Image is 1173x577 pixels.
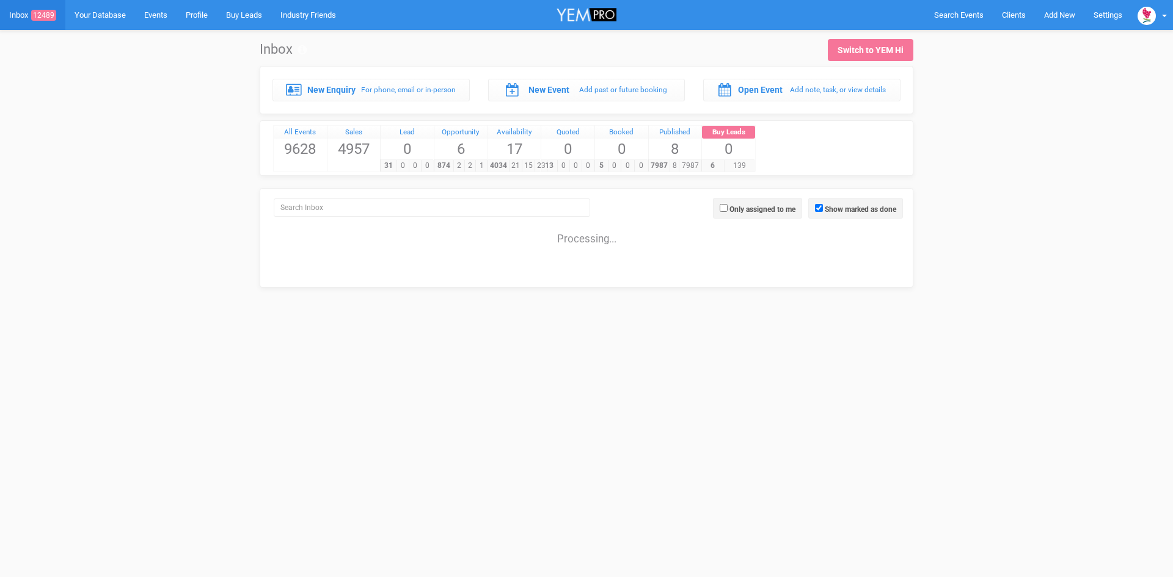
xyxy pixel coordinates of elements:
span: 9628 [274,139,327,159]
span: Add New [1044,10,1075,20]
small: Add note, task, or view details [790,85,886,94]
a: Switch to YEM Hi [828,39,913,61]
span: 12489 [31,10,56,21]
label: New Enquiry [307,84,356,96]
span: 0 [702,139,755,159]
span: 6 [701,160,724,172]
span: 0 [595,139,648,159]
h1: Inbox [260,42,307,57]
span: 4957 [327,139,381,159]
div: Processing... [263,220,910,244]
span: 0 [409,160,422,172]
small: For phone, email or in-person [361,85,456,94]
span: 2 [453,160,465,172]
span: 139 [724,160,755,172]
span: 7987 [679,160,701,172]
span: 0 [396,160,409,172]
span: 0 [421,160,434,172]
a: Sales [327,126,381,139]
span: 5 [594,160,608,172]
a: Opportunity [434,126,488,139]
span: 23 [535,160,548,172]
a: Booked [595,126,648,139]
span: 0 [582,160,594,172]
span: 8 [649,139,702,159]
span: 0 [634,160,648,172]
span: 21 [509,160,522,172]
small: Add past or future booking [579,85,667,94]
span: 15 [522,160,535,172]
span: 1 [475,160,487,172]
span: Clients [1002,10,1026,20]
label: Only assigned to me [729,204,795,215]
a: Lead [381,126,434,139]
img: open-uri20190322-4-14wp8y4 [1138,7,1156,25]
span: 0 [557,160,570,172]
span: 0 [608,160,622,172]
span: Search Events [934,10,984,20]
a: New Enquiry For phone, email or in-person [272,79,470,101]
span: 4034 [488,160,510,172]
span: 0 [381,139,434,159]
span: 8 [670,160,679,172]
span: 2 [464,160,476,172]
input: Search Inbox [274,198,590,217]
span: 13 [541,160,558,172]
span: 31 [380,160,397,172]
a: Open Event Add note, task, or view details [703,79,901,101]
span: 6 [434,139,488,159]
a: All Events [274,126,327,139]
label: Show marked as done [825,204,896,215]
a: Buy Leads [702,126,755,139]
label: New Event [528,84,569,96]
div: Switch to YEM Hi [838,44,904,56]
span: 874 [434,160,454,172]
a: Quoted [541,126,594,139]
span: 7987 [648,160,671,172]
a: Availability [488,126,541,139]
span: 0 [541,139,594,159]
a: New Event Add past or future booking [488,79,685,101]
a: Published [649,126,702,139]
span: 17 [488,139,541,159]
label: Open Event [738,84,783,96]
span: 0 [569,160,582,172]
span: 0 [621,160,635,172]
